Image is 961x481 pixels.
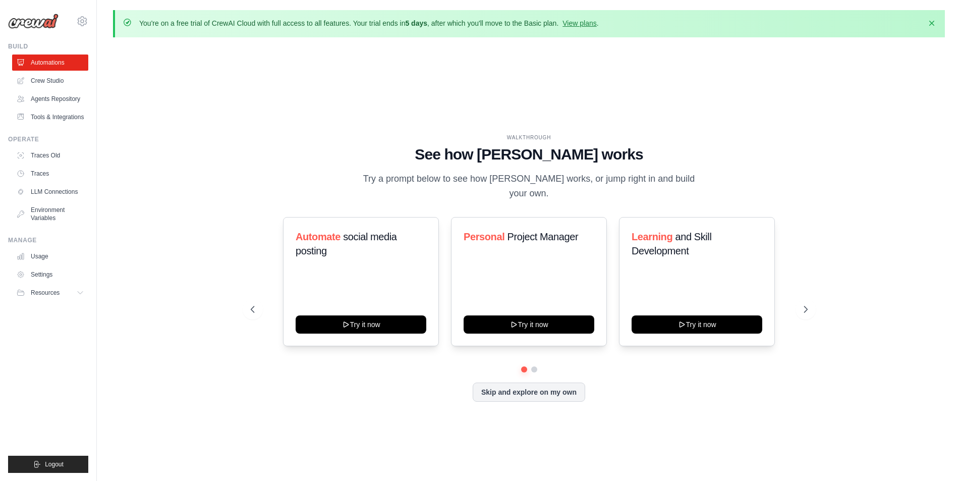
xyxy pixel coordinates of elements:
[296,231,397,256] span: social media posting
[296,315,426,334] button: Try it now
[12,73,88,89] a: Crew Studio
[12,266,88,283] a: Settings
[911,433,961,481] iframe: Chat Widget
[251,134,808,141] div: WALKTHROUGH
[8,456,88,473] button: Logout
[12,184,88,200] a: LLM Connections
[360,172,699,201] p: Try a prompt below to see how [PERSON_NAME] works, or jump right in and build your own.
[8,236,88,244] div: Manage
[12,91,88,107] a: Agents Repository
[12,55,88,71] a: Automations
[473,383,585,402] button: Skip and explore on my own
[12,109,88,125] a: Tools & Integrations
[296,231,341,242] span: Automate
[405,19,427,27] strong: 5 days
[8,14,59,29] img: Logo
[12,147,88,164] a: Traces Old
[464,315,594,334] button: Try it now
[251,145,808,164] h1: See how [PERSON_NAME] works
[12,285,88,301] button: Resources
[507,231,578,242] span: Project Manager
[632,315,762,334] button: Try it now
[12,202,88,226] a: Environment Variables
[632,231,672,242] span: Learning
[12,248,88,264] a: Usage
[8,42,88,50] div: Build
[31,289,60,297] span: Resources
[12,166,88,182] a: Traces
[45,460,64,468] span: Logout
[139,18,599,28] p: You're on a free trial of CrewAI Cloud with full access to all features. Your trial ends in , aft...
[562,19,596,27] a: View plans
[8,135,88,143] div: Operate
[464,231,504,242] span: Personal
